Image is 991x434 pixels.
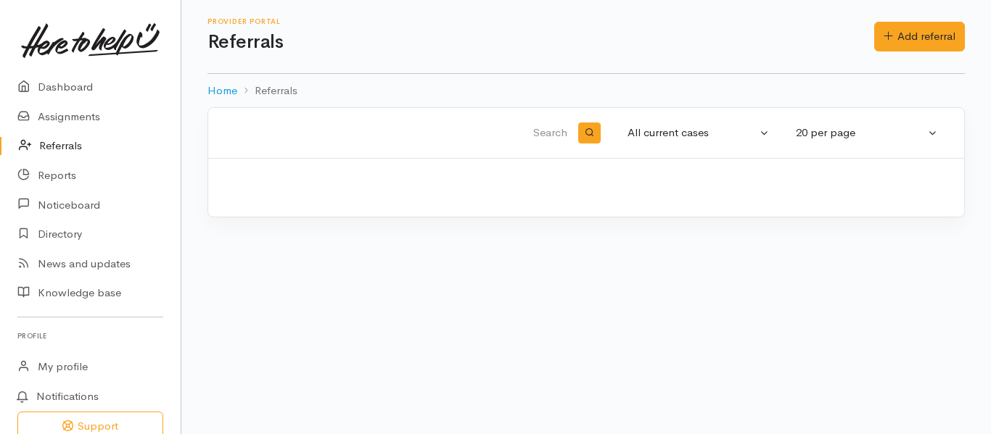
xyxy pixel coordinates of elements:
[874,22,965,51] a: Add referral
[207,17,874,25] h6: Provider Portal
[628,125,757,141] div: All current cases
[207,74,965,108] nav: breadcrumb
[17,326,163,346] h6: Profile
[237,83,297,99] li: Referrals
[619,119,778,147] button: All current cases
[207,83,237,99] a: Home
[207,32,874,53] h1: Referrals
[787,119,947,147] button: 20 per page
[226,116,570,151] input: Search
[796,125,925,141] div: 20 per page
